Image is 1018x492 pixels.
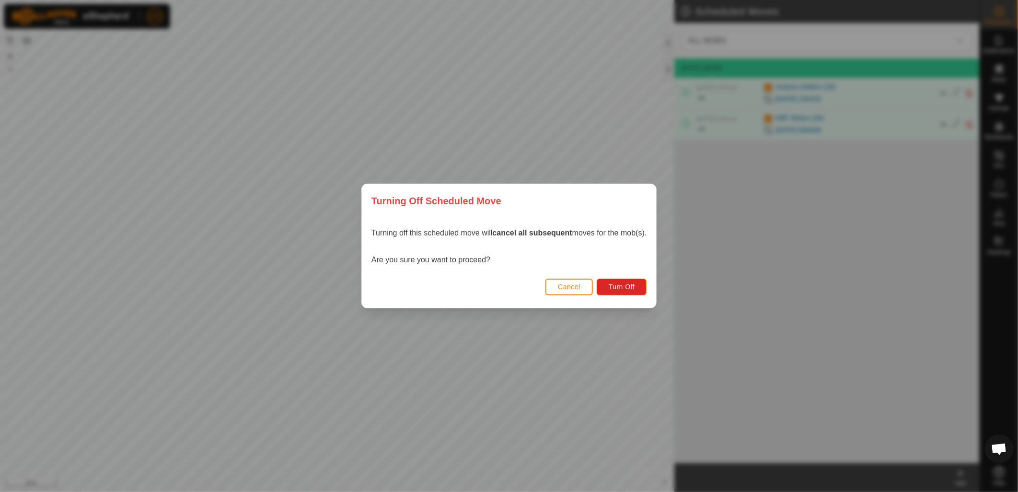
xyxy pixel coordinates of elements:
[371,254,647,266] p: Are you sure you want to proceed?
[371,227,647,239] p: Turning off this scheduled move will moves for the mob(s).
[597,279,647,295] button: Turn Off
[609,283,635,291] span: Turn Off
[371,194,501,208] span: Turning Off Scheduled Move
[492,229,572,237] strong: cancel all subsequent
[545,279,593,295] button: Cancel
[985,434,1014,463] a: Open chat
[558,283,580,291] span: Cancel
